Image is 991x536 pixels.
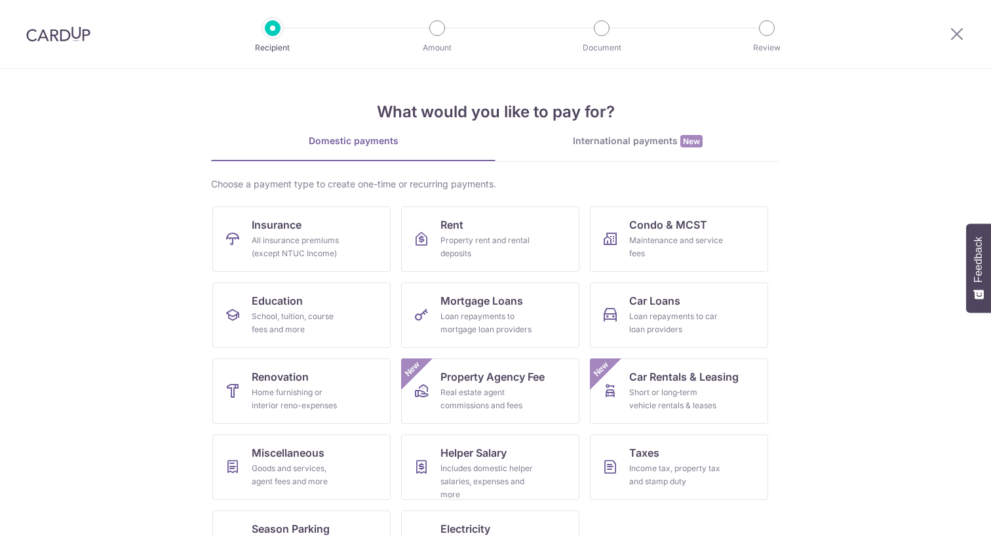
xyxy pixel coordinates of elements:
a: Condo & MCSTMaintenance and service fees [590,206,768,272]
span: Feedback [973,237,984,282]
span: Condo & MCST [629,217,707,233]
span: Property Agency Fee [440,369,545,385]
a: RenovationHome furnishing or interior reno-expenses [212,358,391,424]
div: Choose a payment type to create one-time or recurring payments. [211,178,780,191]
div: Loan repayments to mortgage loan providers [440,310,535,336]
a: InsuranceAll insurance premiums (except NTUC Income) [212,206,391,272]
p: Document [553,41,650,54]
span: Helper Salary [440,445,507,461]
span: Taxes [629,445,659,461]
div: Property rent and rental deposits [440,234,535,260]
div: All insurance premiums (except NTUC Income) [252,234,346,260]
a: Mortgage LoansLoan repayments to mortgage loan providers [401,282,579,348]
p: Recipient [224,41,321,54]
a: Helper SalaryIncludes domestic helper salaries, expenses and more [401,434,579,500]
span: New [591,358,612,380]
span: Miscellaneous [252,445,324,461]
div: School, tuition, course fees and more [252,310,346,336]
a: TaxesIncome tax, property tax and stamp duty [590,434,768,500]
span: Education [252,293,303,309]
div: Real estate agent commissions and fees [440,386,535,412]
a: Property Agency FeeReal estate agent commissions and feesNew [401,358,579,424]
div: Goods and services, agent fees and more [252,462,346,488]
span: Renovation [252,369,309,385]
h4: What would you like to pay for? [211,100,780,124]
div: Income tax, property tax and stamp duty [629,462,724,488]
span: Mortgage Loans [440,293,523,309]
a: EducationSchool, tuition, course fees and more [212,282,391,348]
span: New [402,358,423,380]
span: Rent [440,217,463,233]
a: Car LoansLoan repayments to car loan providers [590,282,768,348]
p: Amount [389,41,486,54]
div: Includes domestic helper salaries, expenses and more [440,462,535,501]
button: Feedback - Show survey [966,223,991,313]
span: Car Rentals & Leasing [629,369,739,385]
span: New [680,135,703,147]
div: International payments [496,134,780,148]
a: MiscellaneousGoods and services, agent fees and more [212,434,391,500]
a: RentProperty rent and rental deposits [401,206,579,272]
img: CardUp [26,26,90,42]
div: Maintenance and service fees [629,234,724,260]
div: Loan repayments to car loan providers [629,310,724,336]
span: Insurance [252,217,301,233]
div: Home furnishing or interior reno-expenses [252,386,346,412]
div: Short or long‑term vehicle rentals & leases [629,386,724,412]
p: Review [718,41,815,54]
span: Car Loans [629,293,680,309]
a: Car Rentals & LeasingShort or long‑term vehicle rentals & leasesNew [590,358,768,424]
div: Domestic payments [211,134,496,147]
